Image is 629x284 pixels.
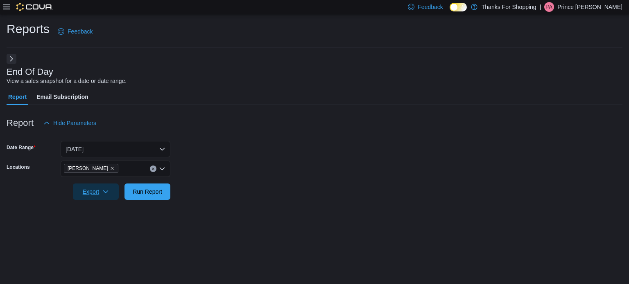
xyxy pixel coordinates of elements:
[133,188,162,196] span: Run Report
[110,166,115,171] button: Remove Henderson from selection in this group
[78,183,114,200] span: Export
[418,3,443,11] span: Feedback
[16,3,53,11] img: Cova
[557,2,622,12] p: Prince [PERSON_NAME]
[7,67,53,77] h3: End Of Day
[68,27,93,36] span: Feedback
[7,77,127,85] div: View a sales snapshot for a date or date range.
[61,141,170,157] button: [DATE]
[544,2,554,12] div: Prince Arceo
[68,164,108,172] span: [PERSON_NAME]
[8,89,27,105] span: Report
[7,144,36,151] label: Date Range
[482,2,536,12] p: Thanks For Shopping
[150,165,156,172] button: Clear input
[53,119,96,127] span: Hide Parameters
[124,183,170,200] button: Run Report
[73,183,119,200] button: Export
[40,115,100,131] button: Hide Parameters
[54,23,96,40] a: Feedback
[7,164,30,170] label: Locations
[540,2,541,12] p: |
[64,164,118,173] span: Henderson
[159,165,165,172] button: Open list of options
[450,11,450,12] span: Dark Mode
[7,54,16,64] button: Next
[36,89,88,105] span: Email Subscription
[546,2,552,12] span: PA
[7,118,34,128] h3: Report
[450,3,467,11] input: Dark Mode
[7,21,50,37] h1: Reports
